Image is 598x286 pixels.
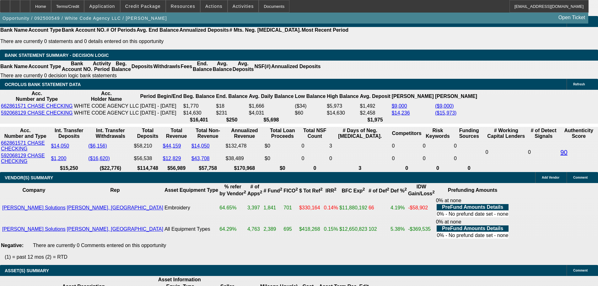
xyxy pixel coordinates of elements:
sup: 2 [295,187,298,192]
th: Beg. Balance [111,61,131,73]
b: Negative: [1,243,24,248]
th: $16,401 [183,117,215,123]
th: Deposits [131,61,153,73]
th: 0 [454,165,484,171]
td: 0 [423,153,453,165]
td: -$369,535 [408,219,435,240]
span: Comment [573,269,588,272]
sup: 2 [432,190,434,194]
a: $12,829 [163,156,181,161]
span: OCROLUS BANK STATEMENT DATA [5,82,81,87]
td: Embroidery [164,197,218,218]
th: Beg. Balance [183,90,215,102]
a: Open Ticket [556,12,588,23]
div: $38,489 [226,156,263,161]
b: # of Apps [247,184,262,196]
td: WHITE CODE AGENCY LLC [74,110,139,116]
th: Int. Transfer Withdrawals [88,127,133,139]
span: 0 [485,149,488,155]
th: Risk Keywords [423,127,453,139]
td: 0 [301,153,329,165]
a: [PERSON_NAME] Solutions [2,205,66,210]
th: ($22,776) [88,165,133,171]
td: 701 [283,197,298,218]
td: $0 [264,153,300,165]
span: Actions [205,4,223,9]
td: $58,210 [134,140,162,152]
td: 4.19% [390,197,407,218]
b: FICO [283,188,298,193]
div: $132,478 [226,143,263,149]
td: 102 [368,219,390,240]
td: 64.29% [219,219,246,240]
td: 3 [329,140,391,152]
b: Asset Information [158,277,201,282]
td: [DATE] - [DATE] [140,103,182,109]
sup: 2 [280,187,282,192]
td: 0% - No prefund date set - none [437,232,509,239]
sup: 2 [260,190,262,194]
span: VENDOR(S) SUMMARY [5,175,53,180]
td: $2,458 [359,110,391,116]
th: $5,698 [249,117,294,123]
sup: 2 [363,187,365,192]
td: 0.14% [324,197,338,218]
td: All Equipment Types [164,219,218,240]
th: Acc. Number and Type [1,90,73,102]
td: 0.15% [324,219,338,240]
span: ASSET(S) SUMMARY [5,268,49,273]
td: $0 [264,140,300,152]
a: [PERSON_NAME], [GEOGRAPHIC_DATA] [67,205,163,210]
span: Resources [171,4,195,9]
th: $1,975 [359,117,391,123]
td: $1,492 [359,103,391,109]
b: PreFund Amounts Details [442,204,503,210]
a: 90 [560,149,567,156]
th: Authenticity Score [560,127,597,139]
th: Avg. Balance [212,61,232,73]
a: $9,000 [392,103,407,109]
th: 0 [301,165,329,171]
th: Withdrawls [153,61,180,73]
span: Application [89,4,115,9]
a: $1,200 [51,156,66,161]
td: WHITE CODE AGENCY LLC [74,103,139,109]
th: Annualized Deposits [179,27,229,33]
sup: 2 [320,187,322,192]
th: # Working Capital Lenders [485,127,527,139]
span: Credit Package [125,4,161,9]
a: [PERSON_NAME], [GEOGRAPHIC_DATA] [67,226,163,232]
td: [DATE] - [DATE] [140,110,182,116]
th: 3 [329,165,391,171]
th: $170,968 [225,165,264,171]
th: Avg. Daily Balance [249,90,294,102]
td: 0 [423,140,453,152]
th: Total Loan Proceeds [264,127,300,139]
button: Application [84,0,120,12]
th: # Of Periods [106,27,136,33]
td: 2,389 [263,219,283,240]
b: Company [22,187,45,193]
td: 0 [329,153,391,165]
th: Total Deposits [134,127,162,139]
td: 0 [301,140,329,152]
td: 64.65% [219,197,246,218]
button: Activities [228,0,259,12]
a: ($15,973) [435,110,457,116]
th: # Mts. Neg. [MEDICAL_DATA]. [229,27,301,33]
th: Fees [180,61,192,73]
b: PreFund Amounts Details [442,226,503,231]
th: $114,748 [134,165,162,171]
div: 0% at none [436,219,509,239]
th: End. Balance [192,61,212,73]
th: Most Recent Period [301,27,349,33]
th: Competitors [392,127,422,139]
span: Refresh [573,83,585,86]
th: Avg. Deposits [232,61,254,73]
td: 0 [454,140,484,152]
th: $57,758 [191,165,225,171]
td: $14,630 [183,110,215,116]
th: End. Balance [216,90,248,102]
b: Asset Equipment Type [164,187,218,193]
a: ($6,156) [88,143,107,148]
